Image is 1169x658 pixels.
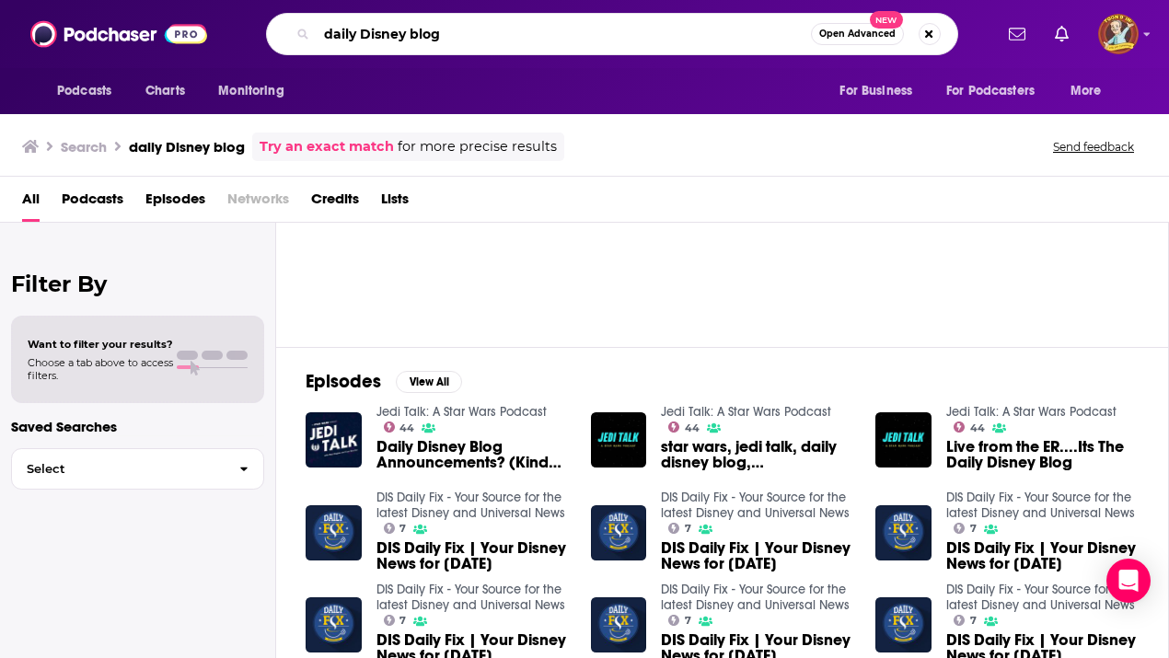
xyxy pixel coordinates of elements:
img: DIS Daily Fix | Your Disney News for 09/07/18 [591,505,647,561]
img: star wars, jedi talk, daily disney blog, brad hughes, [591,412,647,468]
a: DIS Daily Fix | Your Disney News for 01/31/18 [376,540,569,571]
img: DIS Daily Fix | Your Disney News for 04/20/18 [306,597,362,653]
button: open menu [934,74,1061,109]
span: For Podcasters [946,78,1035,104]
span: Choose a tab above to access filters. [28,356,173,382]
a: 7 [668,615,691,626]
img: Podchaser - Follow, Share and Rate Podcasts [30,17,207,52]
span: DIS Daily Fix | Your Disney News for [DATE] [661,540,853,571]
a: 7 [954,615,977,626]
a: DIS Daily Fix - Your Source for the latest Disney and Universal News [946,582,1135,613]
img: User Profile [1098,14,1139,54]
a: Charts [133,74,196,109]
a: Jedi Talk: A Star Wars Podcast [661,404,831,420]
div: Search podcasts, credits, & more... [266,13,958,55]
span: 7 [399,617,406,625]
span: 44 [970,424,985,433]
a: 44 [954,421,985,433]
a: DIS Daily Fix | Your Disney News for 09/07/18 [661,540,853,571]
span: star wars, jedi talk, daily disney blog, [PERSON_NAME], [661,439,853,470]
img: Daily Disney Blog Announcements? (Kind Of) [306,412,362,468]
span: DIS Daily Fix | Your Disney News for [DATE] [376,540,569,571]
h3: Search [61,138,107,156]
img: DIS Daily Fix | Your Disney News for 08/21/17 [875,505,932,561]
span: Networks [227,184,289,222]
h2: Episodes [306,370,381,393]
button: Show profile menu [1098,14,1139,54]
a: Jedi Talk: A Star Wars Podcast [946,404,1117,420]
img: Live from the ER....Its The Daily Disney Blog [875,412,932,468]
a: Podcasts [62,184,123,222]
span: Select [12,463,225,475]
a: 7 [384,523,407,534]
a: Episodes [145,184,205,222]
span: Monitoring [218,78,284,104]
a: Try an exact match [260,136,394,157]
a: 7 [668,523,691,534]
a: Show notifications dropdown [1001,18,1033,50]
a: DIS Daily Fix - Your Source for the latest Disney and Universal News [376,490,565,521]
span: More [1071,78,1102,104]
span: For Business [839,78,912,104]
div: Open Intercom Messenger [1106,559,1151,603]
h3: daily Disney blog [129,138,245,156]
a: Credits [311,184,359,222]
img: DIS Daily Fix | Your Disney News for 05/23/17 [875,597,932,653]
a: Daily Disney Blog Announcements? (Kind Of) [376,439,569,470]
span: 7 [399,525,406,533]
span: 7 [970,617,977,625]
span: 7 [970,525,977,533]
a: DIS Daily Fix - Your Source for the latest Disney and Universal News [661,490,850,521]
a: 44 [668,421,700,433]
button: Open AdvancedNew [811,23,904,45]
input: Search podcasts, credits, & more... [317,19,811,49]
span: 44 [399,424,414,433]
a: Lists [381,184,409,222]
p: Saved Searches [11,418,264,435]
button: open menu [827,74,935,109]
a: 7 [954,523,977,534]
a: All [22,184,40,222]
span: Logged in as JimCummingspod [1098,14,1139,54]
button: Send feedback [1047,139,1140,155]
span: for more precise results [398,136,557,157]
button: Select [11,448,264,490]
button: View All [396,371,462,393]
span: 7 [685,617,691,625]
h2: Filter By [11,271,264,297]
button: open menu [205,74,307,109]
a: DIS Daily Fix - Your Source for the latest Disney and Universal News [661,582,850,613]
span: Want to filter your results? [28,338,173,351]
span: New [870,11,903,29]
span: Open Advanced [819,29,896,39]
span: DIS Daily Fix | Your Disney News for [DATE] [946,540,1139,571]
a: Live from the ER....Its The Daily Disney Blog [946,439,1139,470]
span: 44 [685,424,700,433]
img: DIS Daily Fix | Your Disney News for 01/31/18 [306,505,362,561]
a: star wars, jedi talk, daily disney blog, brad hughes, [661,439,853,470]
button: open menu [1058,74,1125,109]
span: Charts [145,78,185,104]
a: Jedi Talk: A Star Wars Podcast [376,404,547,420]
button: open menu [44,74,135,109]
img: DIS Daily Fix | Your Disney News for 09/22/17 [591,597,647,653]
span: 7 [685,525,691,533]
span: Podcasts [57,78,111,104]
a: DIS Daily Fix | Your Disney News for 08/21/17 [946,540,1139,571]
a: 44 [384,421,415,433]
